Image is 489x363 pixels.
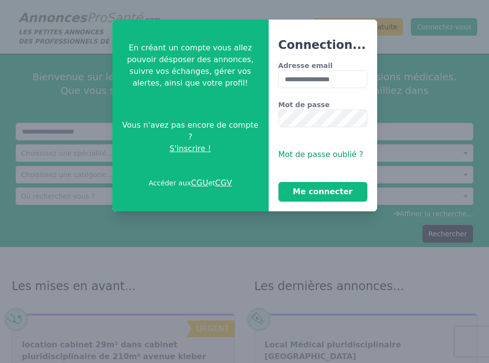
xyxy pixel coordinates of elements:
[278,150,363,159] span: Mot de passe oublié ?
[278,100,367,110] label: Mot de passe
[278,182,367,202] button: Me connecter
[120,119,261,143] span: Vous n'avez pas encore de compte ?
[215,178,232,187] a: CGV
[278,61,367,70] label: Adresse email
[278,37,367,53] h3: Connection...
[120,42,261,89] p: En créant un compte vous allez pouvoir désposer des annonces, suivre vos échanges, gérer vos aler...
[191,178,208,187] a: CGU
[170,143,211,155] span: S'inscrire !
[149,177,232,189] p: Accéder aux et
